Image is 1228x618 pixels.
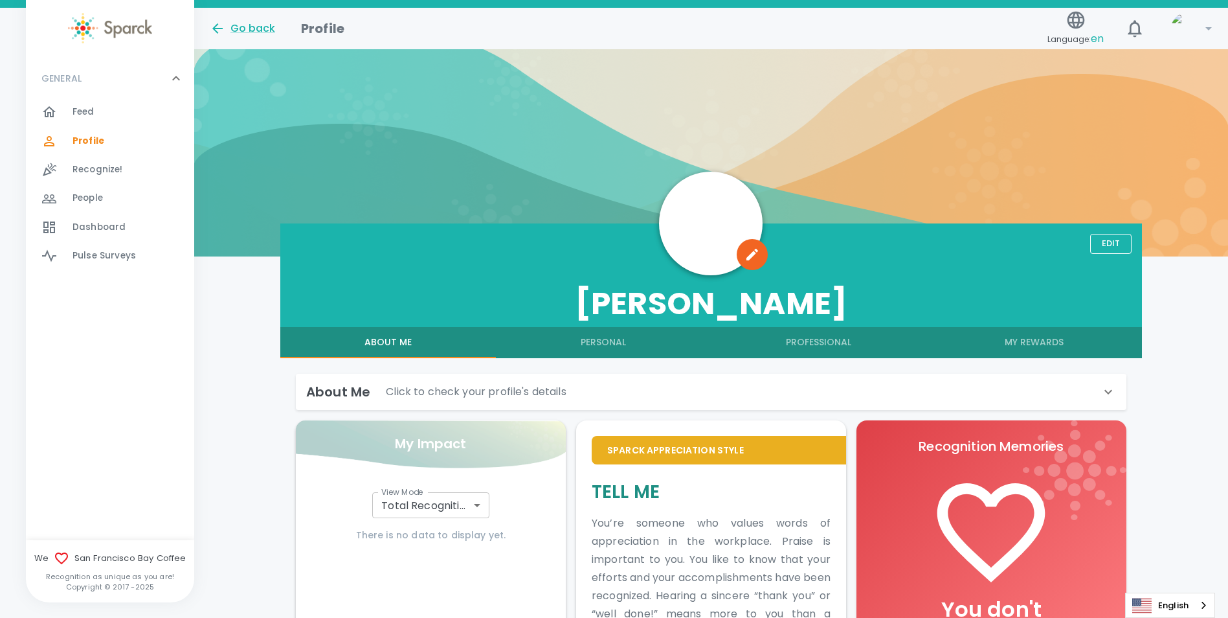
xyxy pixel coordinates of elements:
[1047,30,1104,48] span: Language:
[73,163,123,176] span: Recognize!
[280,327,496,358] button: About Me
[73,135,104,148] span: Profile
[496,327,711,358] button: Personal
[26,184,194,212] a: People
[73,192,103,205] span: People
[381,486,423,498] label: View Mode
[26,571,194,582] p: Recognition as unique as you are!
[73,249,136,262] span: Pulse Surveys
[1126,593,1214,617] a: English
[1171,13,1202,44] img: Picture of David
[280,286,1142,322] h3: [PERSON_NAME]
[386,384,566,400] p: Click to check your profile's details
[26,13,194,43] a: Sparck logo
[26,59,194,98] div: GENERAL
[395,433,466,454] p: My Impact
[26,582,194,592] p: Copyright © 2017 - 2025
[311,529,550,543] h6: There is no data to display yet.
[73,221,126,234] span: Dashboard
[301,18,344,39] h1: Profile
[26,98,194,275] div: GENERAL
[280,327,1142,358] div: full width tabs
[711,327,926,358] button: Professional
[659,172,763,275] img: Picture of David Gutierrez
[68,13,152,43] img: Sparck logo
[1125,593,1215,618] div: Language
[872,436,1111,457] p: Recognition Memories
[926,327,1142,358] button: My Rewards
[26,551,194,566] span: We San Francisco Bay Coffee
[1042,6,1109,52] button: Language:en
[1125,593,1215,618] aside: Language selected: English
[26,98,194,126] a: Feed
[372,492,489,518] div: Total Recognitions
[26,127,194,155] a: Profile
[1023,420,1126,520] img: logo
[41,72,82,85] p: GENERAL
[1091,31,1104,46] span: en
[26,155,194,184] a: Recognize!
[296,374,1126,410] div: About MeClick to check your profile's details
[26,213,194,242] a: Dashboard
[1090,234,1132,254] button: Edit
[607,444,831,457] p: Sparck Appreciation Style
[73,106,95,119] span: Feed
[210,21,275,36] button: Go back
[592,480,831,504] h5: Tell Me
[26,242,194,270] a: Pulse Surveys
[306,382,370,402] h6: About Me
